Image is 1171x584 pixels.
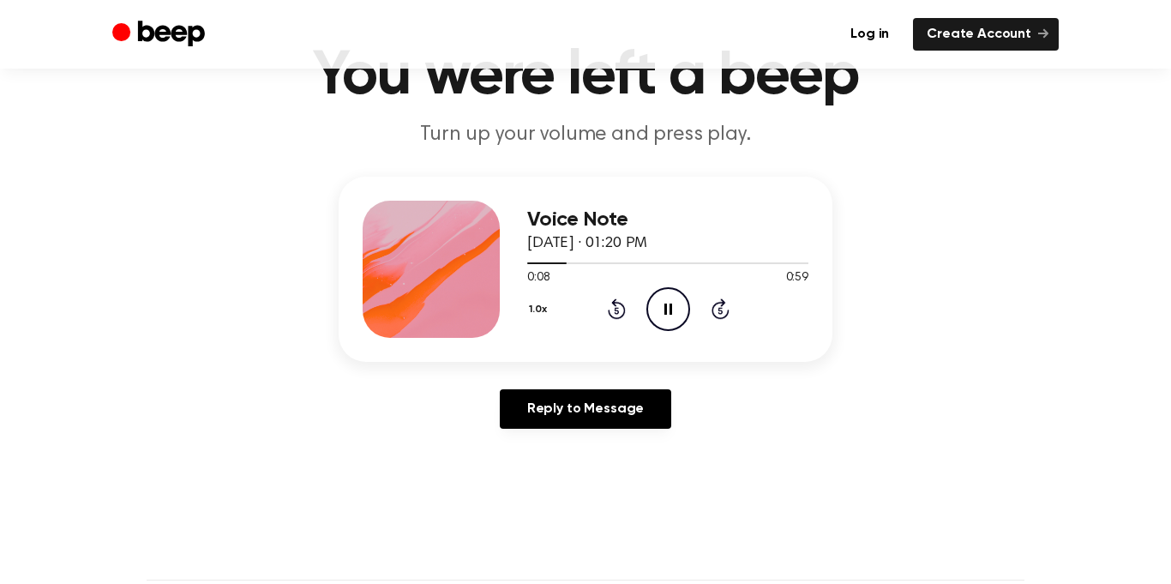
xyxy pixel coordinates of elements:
p: Turn up your volume and press play. [256,121,915,149]
button: 1.0x [527,295,554,324]
span: [DATE] · 01:20 PM [527,236,647,251]
span: 0:59 [786,269,808,287]
h3: Voice Note [527,208,808,232]
a: Create Account [913,18,1059,51]
span: 0:08 [527,269,549,287]
h1: You were left a beep [147,45,1024,107]
a: Reply to Message [500,389,671,429]
a: Log in [837,18,903,51]
a: Beep [112,18,209,51]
